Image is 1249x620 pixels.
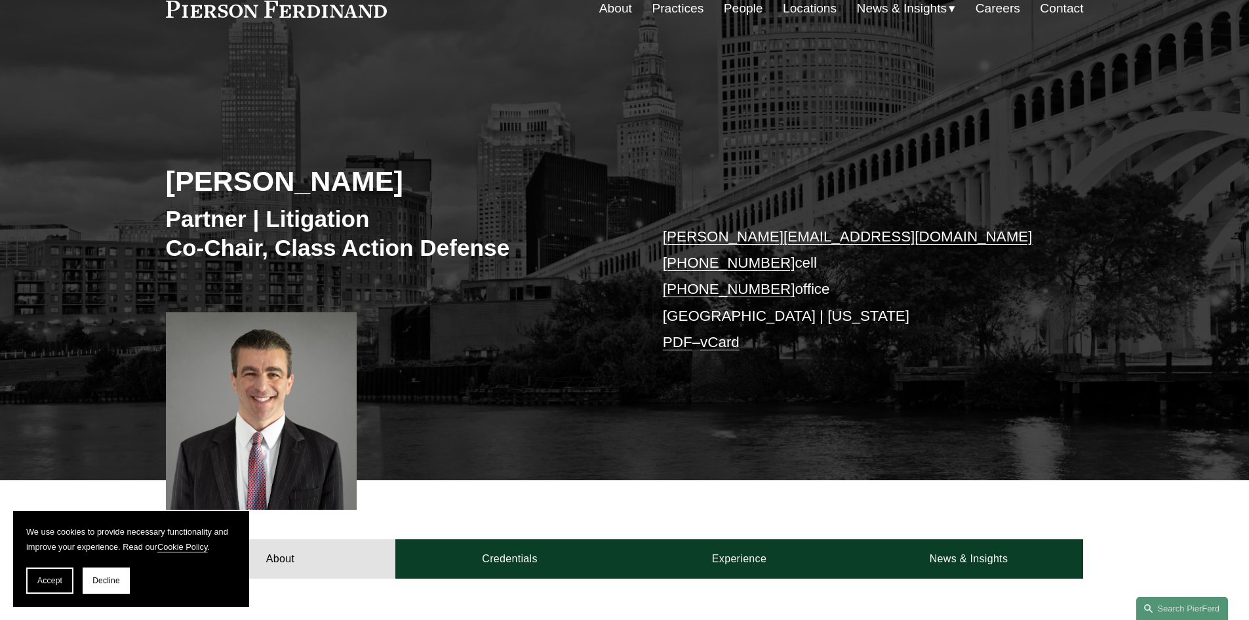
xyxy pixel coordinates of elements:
[700,334,740,350] a: vCard
[83,568,130,594] button: Decline
[663,224,1045,356] p: cell office [GEOGRAPHIC_DATA] | [US_STATE] –
[663,334,692,350] a: PDF
[166,205,625,262] h3: Partner | Litigation Co-Chair, Class Action Defense
[625,539,854,579] a: Experience
[166,164,625,198] h2: [PERSON_NAME]
[92,576,120,585] span: Decline
[26,524,236,554] p: We use cookies to provide necessary functionality and improve your experience. Read our .
[157,542,208,552] a: Cookie Policy
[166,539,395,579] a: About
[663,255,795,271] a: [PHONE_NUMBER]
[663,281,795,297] a: [PHONE_NUMBER]
[854,539,1083,579] a: News & Insights
[13,511,249,607] section: Cookie banner
[37,576,62,585] span: Accept
[1136,597,1228,620] a: Search this site
[395,539,625,579] a: Credentials
[663,228,1033,245] a: [PERSON_NAME][EMAIL_ADDRESS][DOMAIN_NAME]
[26,568,73,594] button: Accept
